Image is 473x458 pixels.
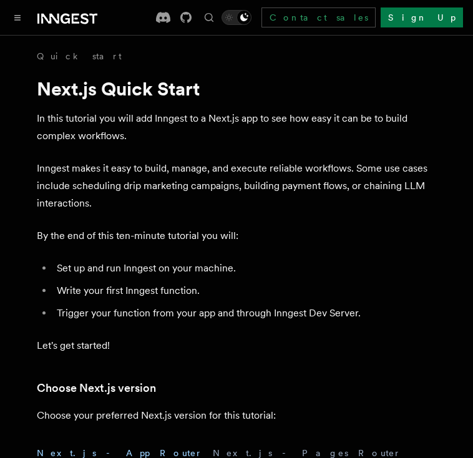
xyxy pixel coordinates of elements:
button: Toggle dark mode [222,10,251,25]
a: Choose Next.js version [37,379,156,397]
h1: Next.js Quick Start [37,77,436,100]
button: Toggle navigation [10,10,25,25]
li: Trigger your function from your app and through Inngest Dev Server. [53,305,436,322]
a: Quick start [37,50,122,62]
p: Choose your preferred Next.js version for this tutorial: [37,407,436,424]
li: Write your first Inngest function. [53,282,436,300]
a: Contact sales [261,7,376,27]
p: By the end of this ten-minute tutorial you will: [37,227,436,245]
button: Find something... [202,10,217,25]
a: Sign Up [381,7,463,27]
p: Let's get started! [37,337,436,354]
p: In this tutorial you will add Inngest to a Next.js app to see how easy it can be to build complex... [37,110,436,145]
li: Set up and run Inngest on your machine. [53,260,436,277]
p: Inngest makes it easy to build, manage, and execute reliable workflows. Some use cases include sc... [37,160,436,212]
